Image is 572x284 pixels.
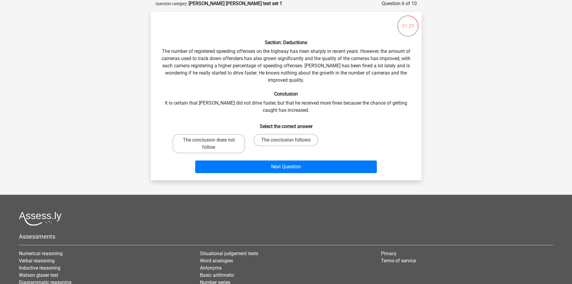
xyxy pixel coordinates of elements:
[19,212,62,226] img: Assessly logo
[381,258,416,264] a: Terms of service
[195,160,377,173] button: Next Question
[19,272,58,278] a: Watson glaser test
[153,17,419,176] div: The number of registered speeding offenses on the highway has risen sharply in recent years. Howe...
[200,272,234,278] a: Basic arithmetic
[173,134,245,153] label: The conclusion does not follow
[19,258,55,264] a: Verbal reasoning
[397,15,419,30] div: 01:29
[160,91,412,97] h6: Conclusion
[156,2,187,6] small: Question category:
[200,265,222,271] a: Antonyms
[253,134,318,146] label: The conclusion follows
[200,258,233,264] a: Word analogies
[160,119,412,129] h6: Select the correct answer
[19,233,553,240] h5: Assessments
[381,251,397,256] a: Privacy
[19,265,60,271] a: Inductive reasoning
[19,251,63,256] a: Numerical reasoning
[189,1,282,6] strong: [PERSON_NAME] [PERSON_NAME] test set 1
[160,40,412,45] h6: Section: Deductions
[200,251,258,256] a: Situational judgement tests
